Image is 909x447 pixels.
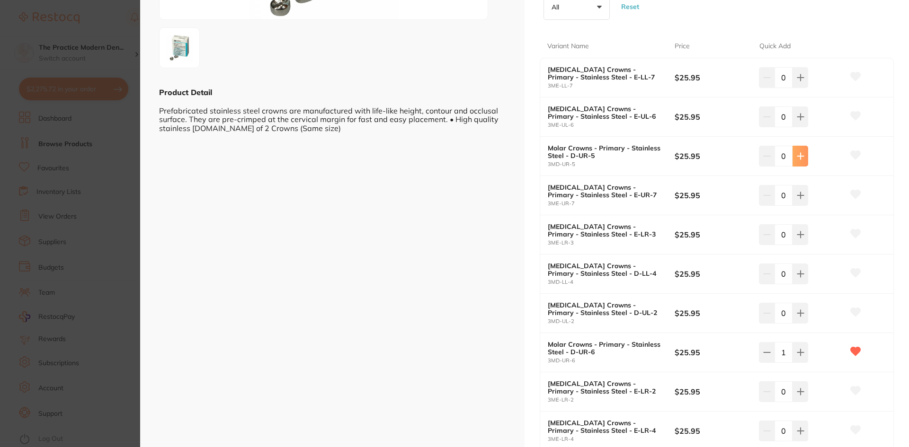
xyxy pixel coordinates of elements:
[548,122,675,128] small: 3ME-UL-6
[548,358,675,364] small: 3MD-UR-6
[548,301,662,316] b: [MEDICAL_DATA] Crowns - Primary - Stainless Steel - D-UL-2
[548,380,662,395] b: [MEDICAL_DATA] Crowns - Primary - Stainless Steel - E-LR-2
[675,426,751,436] b: $25.95
[548,341,662,356] b: Molar Crowns - Primary - Stainless Steel - D-UR-6
[548,105,662,120] b: [MEDICAL_DATA] Crowns - Primary - Stainless Steel - E-UL-6
[675,229,751,240] b: $25.95
[675,269,751,279] b: $25.95
[552,3,563,11] p: All
[159,97,506,132] div: Prefabricated stainless steel crowns are manufactured with life-like height, contour and occlusal...
[759,42,791,51] p: Quick Add
[548,161,675,167] small: 3MD-UR-5
[675,42,690,51] p: Price
[548,419,662,434] b: [MEDICAL_DATA] Crowns - Primary - Stainless Steel - E-LR-4
[675,112,751,122] b: $25.95
[548,223,662,238] b: [MEDICAL_DATA] Crowns - Primary - Stainless Steel - E-LR-3
[675,72,751,83] b: $25.95
[548,144,662,159] b: Molar Crowns - Primary - Stainless Steel - D-UR-5
[675,190,751,201] b: $25.95
[547,42,589,51] p: Variant Name
[548,201,675,207] small: 3ME-UR-7
[548,240,675,246] small: 3ME-LR-3
[548,262,662,277] b: [MEDICAL_DATA] Crowns - Primary - Stainless Steel - D-LL-4
[548,184,662,199] b: [MEDICAL_DATA] Crowns - Primary - Stainless Steel - E-UR-7
[548,66,662,81] b: [MEDICAL_DATA] Crowns - Primary - Stainless Steel - E-LL-7
[675,386,751,397] b: $25.95
[675,308,751,318] b: $25.95
[548,318,675,324] small: 3MD-UL-2
[548,83,675,89] small: 3ME-LL-7
[162,31,196,65] img: aD0xOTIw
[159,88,212,97] b: Product Detail
[675,151,751,161] b: $25.95
[548,397,675,403] small: 3ME-LR-2
[548,436,675,442] small: 3ME-LR-4
[548,279,675,285] small: 3MD-LL-4
[675,347,751,358] b: $25.95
